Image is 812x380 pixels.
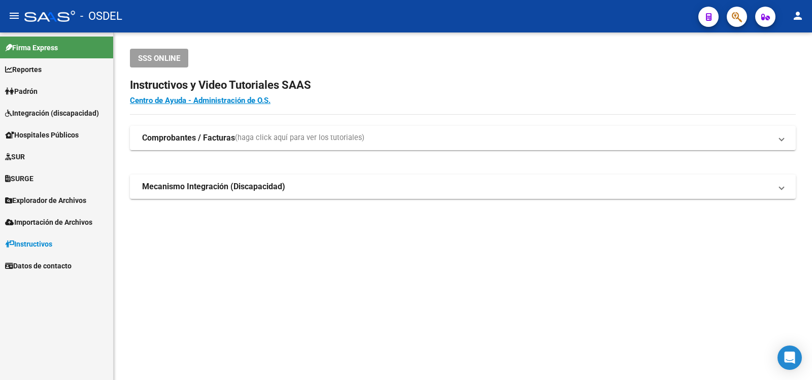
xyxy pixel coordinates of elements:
mat-icon: menu [8,10,20,22]
mat-expansion-panel-header: Mecanismo Integración (Discapacidad) [130,175,796,199]
a: Centro de Ayuda - Administración de O.S. [130,96,270,105]
span: Firma Express [5,42,58,53]
span: (haga click aquí para ver los tutoriales) [235,132,364,144]
span: SSS ONLINE [138,54,180,63]
h2: Instructivos y Video Tutoriales SAAS [130,76,796,95]
span: Hospitales Públicos [5,129,79,141]
strong: Mecanismo Integración (Discapacidad) [142,181,285,192]
mat-icon: person [792,10,804,22]
span: Integración (discapacidad) [5,108,99,119]
span: - OSDEL [80,5,122,27]
button: SSS ONLINE [130,49,188,67]
span: SURGE [5,173,33,184]
span: Explorador de Archivos [5,195,86,206]
span: SUR [5,151,25,162]
strong: Comprobantes / Facturas [142,132,235,144]
span: Reportes [5,64,42,75]
span: Datos de contacto [5,260,72,271]
div: Open Intercom Messenger [777,346,802,370]
span: Importación de Archivos [5,217,92,228]
mat-expansion-panel-header: Comprobantes / Facturas(haga click aquí para ver los tutoriales) [130,126,796,150]
span: Padrón [5,86,38,97]
span: Instructivos [5,238,52,250]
